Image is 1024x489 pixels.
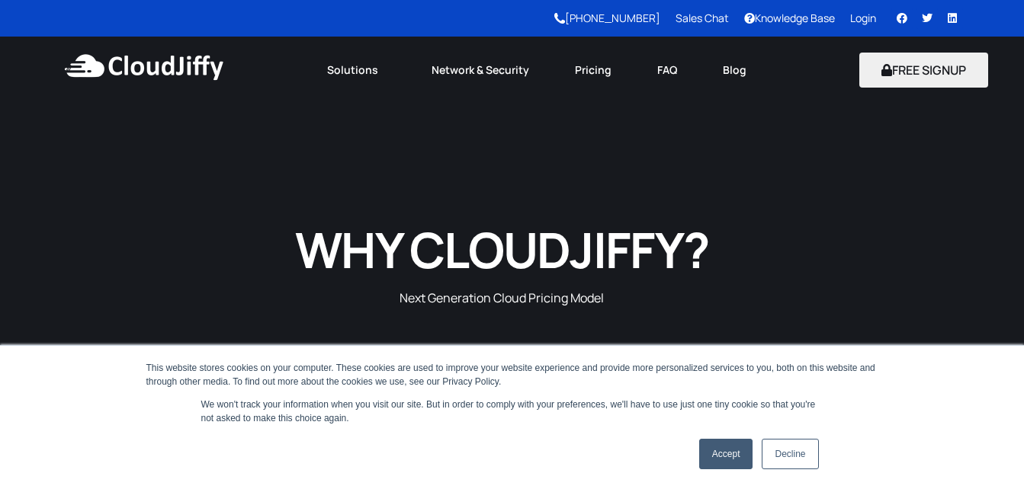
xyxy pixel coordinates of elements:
div: This website stores cookies on your computer. These cookies are used to improve your website expe... [146,361,878,388]
p: We won't track your information when you visit our site. But in order to comply with your prefere... [201,398,823,425]
a: Network & Security [409,53,552,87]
h1: WHY CLOUDJIFFY? [253,218,750,281]
a: Knowledge Base [744,11,835,25]
a: Accept [699,439,753,469]
a: Blog [700,53,769,87]
a: Sales Chat [676,11,729,25]
a: Login [850,11,876,25]
a: Solutions [304,53,409,87]
a: FAQ [634,53,700,87]
a: FREE SIGNUP [859,62,988,78]
p: Next Generation Cloud Pricing Model [253,289,750,308]
a: [PHONE_NUMBER] [554,11,660,25]
a: Pricing [552,53,634,87]
a: Decline [762,439,818,469]
button: FREE SIGNUP [859,53,988,88]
